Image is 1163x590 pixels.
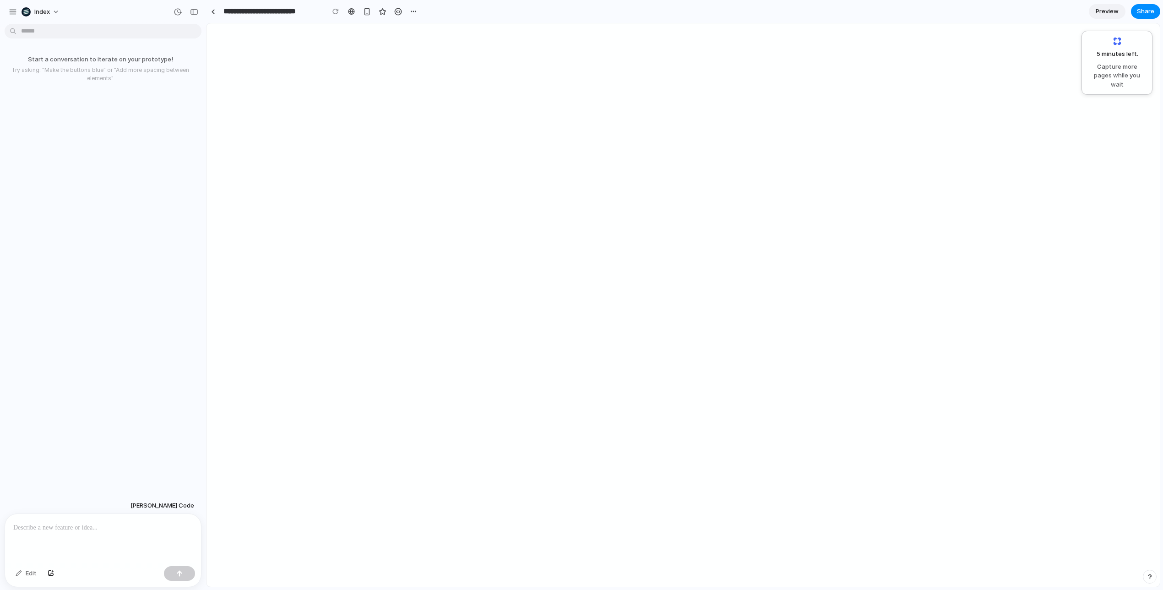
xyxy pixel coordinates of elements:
span: [PERSON_NAME] Code [130,501,194,510]
button: Index [18,5,64,19]
p: Try asking: "Make the buttons blue" or "Add more spacing between elements" [4,66,197,82]
span: Capture more pages while you wait [1087,62,1147,89]
span: Preview [1096,7,1119,16]
button: Share [1131,4,1160,19]
span: 5 minutes left . [1090,49,1138,59]
button: [PERSON_NAME] Code [128,497,197,514]
span: Share [1137,7,1154,16]
a: Preview [1089,4,1125,19]
p: Start a conversation to iterate on your prototype! [4,55,197,64]
span: Index [34,7,50,16]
